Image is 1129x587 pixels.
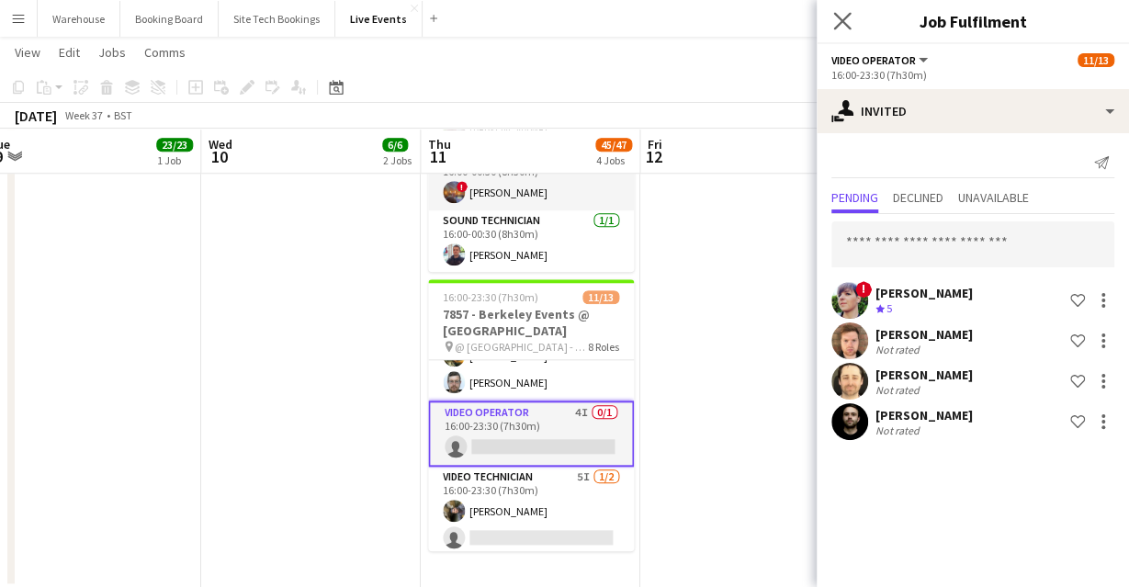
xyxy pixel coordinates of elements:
app-card-role: Video Operator4I0/116:00-23:30 (7h30m) [428,401,634,467]
div: Not rated [875,383,923,397]
button: Site Tech Bookings [219,1,335,37]
span: Jobs [98,44,126,61]
div: Invited [817,89,1129,133]
div: 1 Job [157,153,192,167]
h3: 7857 - Berkeley Events @ [GEOGRAPHIC_DATA] [428,306,634,339]
span: Thu [428,136,451,152]
span: 6/6 [382,138,408,152]
div: 2 Jobs [383,153,412,167]
div: BST [114,108,132,122]
span: 23/23 [156,138,193,152]
a: Jobs [91,40,133,64]
div: [DATE] [15,107,57,125]
app-card-role: Sound Operator1/116:00-00:30 (8h30m)![PERSON_NAME] [428,148,634,210]
span: 11/13 [1078,53,1114,67]
span: @ [GEOGRAPHIC_DATA] - 7857 [455,340,588,354]
a: View [7,40,48,64]
span: Wed [209,136,232,152]
button: Booking Board [120,1,219,37]
span: 11 [425,146,451,167]
span: Declined [893,191,943,204]
div: 4 Jobs [596,153,631,167]
div: Not rated [875,423,923,437]
app-card-role: Sound Technician1/116:00-00:30 (8h30m)[PERSON_NAME] [428,210,634,273]
span: ! [855,281,872,298]
span: 8 Roles [588,340,619,354]
button: Video Operator [831,53,931,67]
h3: Job Fulfilment [817,9,1129,33]
span: Unavailable [958,191,1029,204]
button: Live Events [335,1,423,37]
span: Week 37 [61,108,107,122]
div: Not rated [875,343,923,356]
span: 12 [645,146,662,167]
span: 45/47 [595,138,632,152]
span: 11/13 [582,290,619,304]
a: Edit [51,40,87,64]
span: 5 [886,301,892,315]
span: 16:00-23:30 (7h30m) [443,290,538,304]
a: Comms [137,40,193,64]
span: View [15,44,40,61]
span: ! [457,181,468,192]
div: [PERSON_NAME] [875,285,973,301]
div: [PERSON_NAME] [875,367,973,383]
div: [PERSON_NAME] [875,326,973,343]
span: Pending [831,191,878,204]
span: Comms [144,44,186,61]
button: Warehouse [38,1,120,37]
span: Edit [59,44,80,61]
span: 10 [206,146,232,167]
app-card-role: Video Technician5I1/216:00-23:30 (7h30m)[PERSON_NAME] [428,467,634,556]
div: 16:00-23:30 (7h30m) [831,68,1114,82]
span: Fri [648,136,662,152]
app-job-card: 16:00-23:30 (7h30m)11/137857 - Berkeley Events @ [GEOGRAPHIC_DATA] @ [GEOGRAPHIC_DATA] - 78578 Ro... [428,279,634,551]
div: [PERSON_NAME] [875,407,973,423]
span: Video Operator [831,53,916,67]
